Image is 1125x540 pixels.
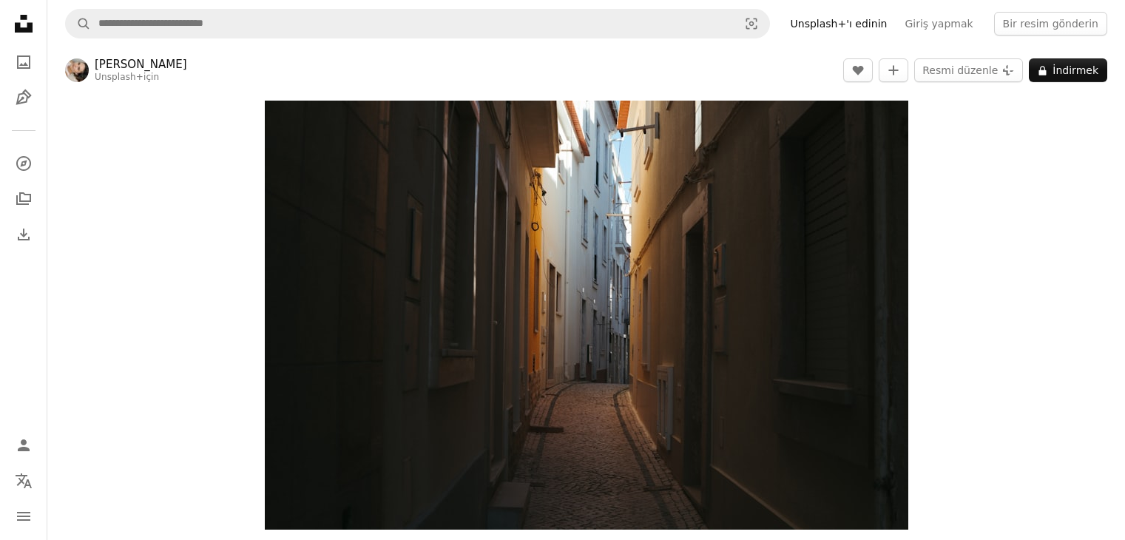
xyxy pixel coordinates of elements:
[994,12,1107,36] button: Bir resim gönderin
[9,47,38,77] a: Fotoğraflar
[905,18,973,30] font: Giriş yapmak
[9,149,38,178] a: Keşfetmek
[265,101,908,530] img: her iki tarafında birkaç bina bulunan dar bir sokak
[879,58,908,82] button: Koleksiyona Ekle
[791,18,888,30] font: Unsplash+'ı edinin
[782,12,896,36] a: Unsplash+'ı edinin
[9,466,38,496] button: Dil
[843,58,873,82] button: Beğenmek
[914,58,1023,82] button: Resmi düzenle
[9,83,38,112] a: İllüstrasyonlar
[65,9,770,38] form: Site genelinde görseller bulun
[95,58,187,71] font: [PERSON_NAME]
[9,220,38,249] a: İndirme Geçmişi
[896,12,982,36] a: Giriş yapmak
[143,72,159,82] font: için
[1053,64,1098,76] font: İndirmek
[734,10,769,38] button: Görsel arama
[9,184,38,214] a: Koleksiyonlar
[9,502,38,531] button: Menü
[66,10,91,38] button: Unsplash'ta ara
[95,72,143,82] a: Unsplash+
[922,64,998,76] font: Resmi düzenle
[9,431,38,460] a: Giriş yap / Kayıt ol
[1003,18,1098,30] font: Bir resim gönderin
[95,57,187,72] a: [PERSON_NAME]
[1029,58,1107,82] button: İndirmek
[265,101,908,530] button: Bu görüntüyü yakınlaştırın
[65,58,89,82] img: Polina Kuzovkova'nın profiline git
